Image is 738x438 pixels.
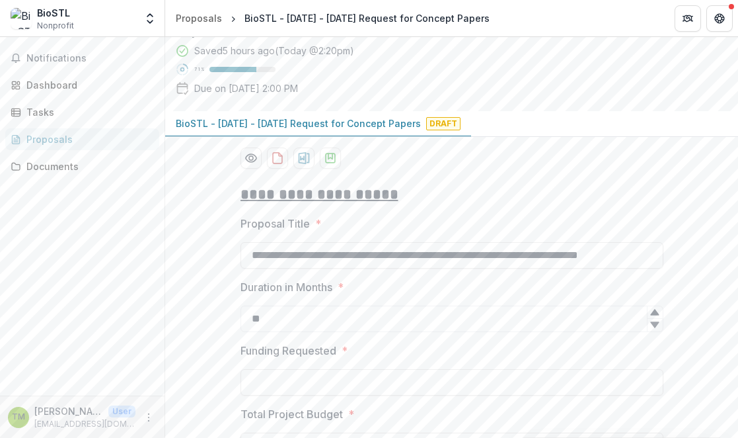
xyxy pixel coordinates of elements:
div: BioSTL - [DATE] - [DATE] Request for Concept Papers [244,11,490,25]
button: Notifications [5,48,159,69]
p: Total Project Budget [240,406,343,422]
div: BioSTL [37,6,74,20]
div: Proposals [176,11,222,25]
p: User [108,406,135,417]
a: Proposals [5,128,159,150]
a: Documents [5,155,159,177]
img: BioSTL [11,8,32,29]
div: Dashboard [26,78,149,92]
div: Taylor McCabe [12,413,25,421]
button: Open entity switcher [141,5,159,32]
button: More [141,410,157,425]
span: Draft [426,117,461,130]
div: Saved 5 hours ago ( Today @ 2:20pm ) [194,44,354,58]
p: 71 % [194,65,204,74]
p: Proposal Title [240,216,310,232]
a: Dashboard [5,74,159,96]
a: Proposals [170,9,227,28]
p: [PERSON_NAME] [34,404,103,418]
div: Tasks [26,105,149,119]
button: download-proposal [320,148,341,169]
p: BioSTL - [DATE] - [DATE] Request for Concept Papers [176,116,421,130]
button: Preview d616c306-bd0d-4b6c-8c6f-0eaa0758e7dc-0.pdf [240,148,262,169]
span: Notifications [26,53,154,64]
p: Funding Requested [240,343,336,359]
p: [EMAIL_ADDRESS][DOMAIN_NAME] [34,418,135,430]
div: Documents [26,159,149,173]
button: download-proposal [267,148,288,169]
p: Duration in Months [240,279,332,295]
span: Nonprofit [37,20,74,32]
a: Tasks [5,101,159,123]
button: Get Help [706,5,733,32]
button: Partners [675,5,701,32]
button: download-proposal [293,148,314,169]
nav: breadcrumb [170,9,495,28]
p: Due on [DATE] 2:00 PM [194,81,298,95]
div: Proposals [26,132,149,146]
